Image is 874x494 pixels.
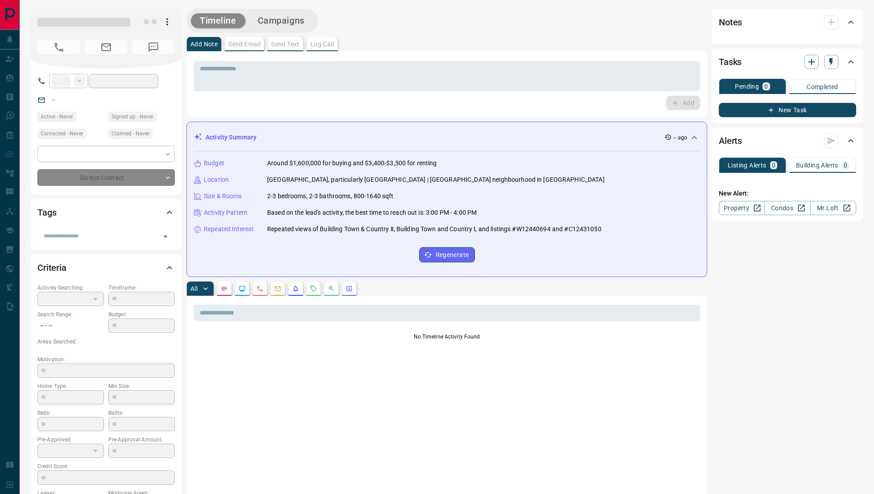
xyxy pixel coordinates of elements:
button: New Task [719,103,856,117]
p: 0 [764,83,768,90]
a: -- [52,96,55,103]
button: Open [159,230,172,243]
a: Mr.Loft [810,201,856,215]
span: Active - Never [41,112,73,121]
span: Claimed - Never [111,129,149,138]
span: No Number [132,40,175,54]
h2: Alerts [719,134,742,148]
span: No Number [37,40,80,54]
svg: Opportunities [328,285,335,292]
span: Contacted - Never [41,129,83,138]
div: Notes [719,12,856,33]
p: Credit Score: [37,462,175,470]
button: Campaigns [249,13,313,28]
p: Repeated Interest [204,225,254,234]
p: Location [204,175,229,184]
svg: Requests [310,285,317,292]
div: Criteria [37,257,175,278]
p: [GEOGRAPHIC_DATA], particularly [GEOGRAPHIC_DATA] | [GEOGRAPHIC_DATA] neighbourhood in [GEOGRAPHI... [267,175,605,184]
p: Around $1,600,000 for buying and $3,400-$3,500 for renting [267,159,437,168]
h2: Tasks [719,55,742,69]
p: No Timeline Activity Found [194,333,700,341]
p: Listing Alerts [728,162,767,168]
p: -- ago [673,134,687,142]
h2: Notes [719,15,742,29]
span: No Email [85,40,128,54]
p: -- - -- [37,318,104,333]
p: Actively Searching: [37,284,104,292]
p: Motivation: [37,355,175,363]
div: Do Not Contact [37,169,175,186]
p: Areas Searched: [37,338,175,346]
svg: Listing Alerts [292,285,299,292]
p: 2-3 bedrooms, 2-3 bathrooms, 800-1640 sqft [267,192,394,201]
p: Budget: [108,310,175,318]
p: Add Note [190,41,218,47]
p: 0 [772,162,775,168]
svg: Notes [221,285,228,292]
p: Min Size: [108,382,175,390]
p: Budget [204,159,224,168]
div: Alerts [719,130,856,151]
p: Home Type: [37,382,104,390]
p: Activity Summary [206,133,256,142]
p: Activity Pattern [204,208,247,217]
span: Signed up - Never [111,112,153,121]
p: Baths: [108,409,175,417]
p: Search Range: [37,310,104,318]
div: Tasks [719,51,856,73]
p: Size & Rooms [204,192,242,201]
div: Activity Summary-- ago [194,129,700,146]
p: Beds: [37,409,104,417]
p: Building Alerts [796,162,838,168]
div: Tags [37,202,175,223]
p: 0 [844,162,847,168]
h2: Tags [37,205,56,220]
h2: Criteria [37,261,66,275]
svg: Calls [256,285,264,292]
svg: Emails [274,285,281,292]
button: Regenerate [419,247,475,262]
a: Property [719,201,765,215]
p: Completed [807,84,838,90]
a: Condos [764,201,810,215]
svg: Lead Browsing Activity [239,285,246,292]
svg: Agent Actions [346,285,353,292]
p: All [190,286,198,292]
button: Timeline [191,13,245,28]
p: Based on the lead's activity, the best time to reach out is: 3:00 PM - 4:00 PM [267,208,477,217]
p: Timeframe: [108,284,175,292]
p: Pre-Approval Amount: [108,436,175,444]
p: New Alert: [719,189,856,198]
p: Pre-Approved: [37,436,104,444]
p: Pending [735,83,759,90]
p: Repeated views of Building Town & Country Ⅱ, Building Town and Country Ⅰ, and listings #W12440694... [267,225,602,234]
